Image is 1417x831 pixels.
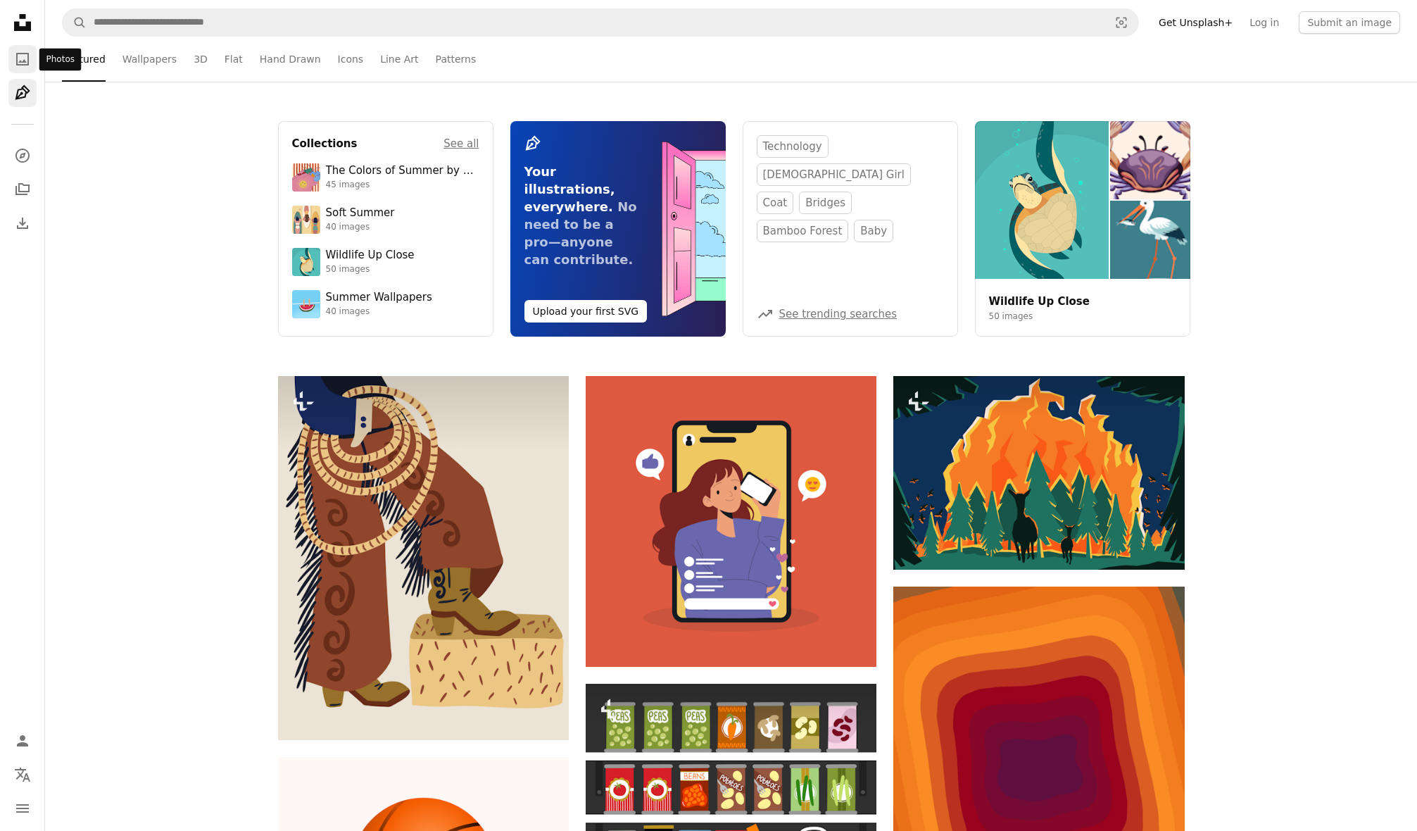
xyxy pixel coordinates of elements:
[893,466,1184,479] a: A picture of a forest with a fire in the background
[292,248,479,276] a: Wildlife Up Close50 images
[779,308,898,320] a: See trending searches
[8,727,37,755] a: Log in / Sign up
[278,376,569,740] img: A cowboy is preparing to rope with his lasso.
[260,37,321,82] a: Hand Drawn
[989,295,1090,308] a: Wildlife Up Close
[292,290,320,318] img: premium_vector-1746457598234-1528d3a368e1
[326,206,395,220] div: Soft Summer
[278,551,569,564] a: A cowboy is preparing to rope with his lasso.
[225,37,243,82] a: Flat
[62,8,1139,37] form: Find visuals sitewide
[8,142,37,170] a: Explore
[8,175,37,204] a: Collections
[326,222,395,233] div: 40 images
[524,300,648,323] button: Upload your first SVG
[8,794,37,823] button: Menu
[292,135,358,152] h4: Collections
[292,248,320,276] img: premium_vector-1698192084751-4d1afa02505a
[292,163,320,192] img: premium_vector-1747348273623-d07fe99fa4ce
[8,761,37,789] button: Language
[524,199,637,267] span: No need to be a pro—anyone can contribute.
[122,37,177,82] a: Wallpapers
[893,762,1184,775] a: Concentric squares with gradient colors from purple to orange
[1104,9,1138,36] button: Visual search
[757,220,849,242] a: bamboo forest
[854,220,893,242] a: baby
[292,290,479,318] a: Summer Wallpapers40 images
[1150,11,1241,34] a: Get Unsplash+
[326,306,432,318] div: 40 images
[326,264,415,275] div: 50 images
[326,164,479,178] div: The Colors of Summer by Coloro
[799,192,852,214] a: bridges
[380,37,418,82] a: Line Art
[8,45,37,73] a: Photos
[586,515,876,527] a: Woman on phone with social media icons.
[338,37,364,82] a: Icons
[586,787,876,799] a: Pantry shelves stocked with canned food and supplies.
[326,249,415,263] div: Wildlife Up Close
[292,163,479,192] a: The Colors of Summer by Coloro45 images
[1299,11,1400,34] button: Submit an image
[326,180,479,191] div: 45 images
[757,135,829,158] a: technology
[443,135,479,152] a: See all
[524,164,615,214] span: Your illustrations, everywhere.
[292,206,479,234] a: Soft Summer40 images
[8,209,37,237] a: Download History
[1241,11,1287,34] a: Log in
[586,376,876,667] img: Woman on phone with social media icons.
[63,9,87,36] button: Search Unsplash
[757,192,794,214] a: coat
[757,163,911,186] a: [DEMOGRAPHIC_DATA] girl
[8,79,37,107] a: Illustrations
[893,376,1184,570] img: A picture of a forest with a fire in the background
[326,291,432,305] div: Summer Wallpapers
[292,206,320,234] img: premium_vector-1747375287322-8ad2c24be57d
[194,37,208,82] a: 3D
[8,8,37,39] a: Home — Unsplash
[436,37,477,82] a: Patterns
